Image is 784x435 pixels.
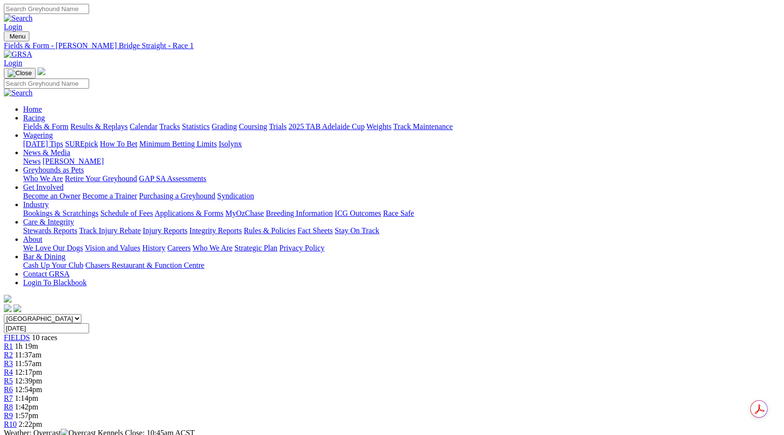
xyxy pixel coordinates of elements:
a: Fields & Form [23,122,68,131]
a: Bookings & Scratchings [23,209,98,217]
a: Care & Integrity [23,218,74,226]
div: Industry [23,209,780,218]
a: Retire Your Greyhound [65,174,137,183]
a: GAP SA Assessments [139,174,207,183]
a: Syndication [217,192,254,200]
a: SUREpick [65,140,98,148]
a: R8 [4,403,13,411]
a: Track Injury Rebate [79,226,141,235]
span: 12:54pm [15,385,42,394]
span: 11:57am [15,359,41,368]
a: Strategic Plan [235,244,277,252]
a: [PERSON_NAME] [42,157,104,165]
img: logo-grsa-white.png [38,67,45,75]
a: R1 [4,342,13,350]
div: Care & Integrity [23,226,780,235]
a: Login [4,23,22,31]
span: 1:57pm [15,411,39,420]
a: Get Involved [23,183,64,191]
input: Search [4,4,89,14]
div: Bar & Dining [23,261,780,270]
a: Fact Sheets [298,226,333,235]
span: R4 [4,368,13,376]
div: Racing [23,122,780,131]
a: Racing [23,114,45,122]
a: R9 [4,411,13,420]
a: History [142,244,165,252]
span: 10 races [32,333,57,342]
a: Grading [212,122,237,131]
a: News [23,157,40,165]
a: Statistics [182,122,210,131]
div: Greyhounds as Pets [23,174,780,183]
a: Injury Reports [143,226,187,235]
a: Login To Blackbook [23,278,87,287]
a: Fields & Form - [PERSON_NAME] Bridge Straight - Race 1 [4,41,780,50]
img: facebook.svg [4,304,12,312]
a: Bar & Dining [23,252,65,261]
a: Trials [269,122,287,131]
a: Purchasing a Greyhound [139,192,215,200]
img: logo-grsa-white.png [4,295,12,303]
img: Close [8,69,32,77]
a: Track Maintenance [393,122,453,131]
a: 2025 TAB Adelaide Cup [288,122,365,131]
a: Privacy Policy [279,244,325,252]
span: FIELDS [4,333,30,342]
button: Toggle navigation [4,31,29,41]
span: 1:42pm [15,403,39,411]
img: Search [4,89,33,97]
a: Vision and Values [85,244,140,252]
a: We Love Our Dogs [23,244,83,252]
span: Menu [10,33,26,40]
a: Home [23,105,42,113]
a: Careers [167,244,191,252]
a: News & Media [23,148,70,157]
a: ICG Outcomes [335,209,381,217]
a: Chasers Restaurant & Function Centre [85,261,204,269]
a: Results & Replays [70,122,128,131]
a: R5 [4,377,13,385]
a: R3 [4,359,13,368]
a: Cash Up Your Club [23,261,83,269]
input: Search [4,79,89,89]
a: Coursing [239,122,267,131]
span: 11:37am [15,351,41,359]
a: Become a Trainer [82,192,137,200]
a: R7 [4,394,13,402]
a: R10 [4,420,17,428]
span: 12:39pm [15,377,42,385]
a: Wagering [23,131,53,139]
span: 12:17pm [15,368,42,376]
a: Stewards Reports [23,226,77,235]
a: Who We Are [193,244,233,252]
a: Breeding Information [266,209,333,217]
div: Wagering [23,140,780,148]
a: Become an Owner [23,192,80,200]
a: [DATE] Tips [23,140,63,148]
a: How To Bet [100,140,138,148]
a: R6 [4,385,13,394]
span: 1h 19m [15,342,38,350]
a: Who We Are [23,174,63,183]
a: Race Safe [383,209,414,217]
span: 1:14pm [15,394,39,402]
a: Login [4,59,22,67]
a: About [23,235,42,243]
a: Calendar [130,122,157,131]
a: Integrity Reports [189,226,242,235]
a: Applications & Forms [155,209,223,217]
a: R2 [4,351,13,359]
img: twitter.svg [13,304,21,312]
a: MyOzChase [225,209,264,217]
